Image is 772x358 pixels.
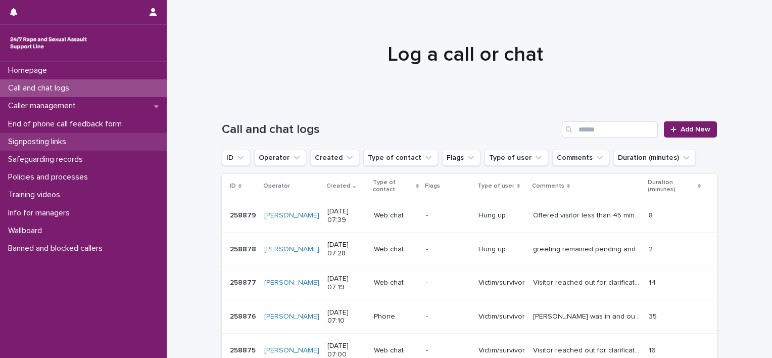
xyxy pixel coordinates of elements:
[373,177,413,196] p: Type of contact
[442,150,480,166] button: Flags
[478,346,525,355] p: Victim/survivor
[533,344,643,355] p: Visitor reached out for clarification, consent and definitions discussed, signposted to ISVA serv...
[326,181,350,192] p: Created
[4,119,130,129] p: End of phone call feedback form
[426,312,470,321] p: -
[426,211,470,220] p: -
[222,150,250,166] button: ID
[649,209,655,220] p: 8
[363,150,438,166] button: Type of contact
[222,300,717,334] tr: 258876258876 [PERSON_NAME] [DATE] 07:10Phone-Victim/survivor[PERSON_NAME] was in and out of flash...
[218,42,713,67] h1: Log a call or chat
[648,177,695,196] p: Duration (minutes)
[310,150,359,166] button: Created
[649,344,658,355] p: 16
[426,279,470,287] p: -
[264,312,319,321] a: [PERSON_NAME]
[426,245,470,254] p: -
[425,181,440,192] p: Flags
[327,241,366,258] p: [DATE] 07:28
[374,279,418,287] p: Web chat
[230,243,258,254] p: 258878
[222,122,558,137] h1: Call and chat logs
[552,150,609,166] button: Comments
[327,207,366,225] p: [DATE] 07:39
[533,310,643,321] p: Caller was in and out of flashback throughout the call.
[230,344,258,355] p: 258875
[222,233,717,266] tr: 258878258878 [PERSON_NAME] [DATE] 07:28Web chat-Hung upgreeting remained pending and chat endedgr...
[230,310,258,321] p: 258876
[4,66,55,75] p: Homepage
[4,137,74,147] p: Signposting links
[374,211,418,220] p: Web chat
[4,83,77,93] p: Call and chat logs
[222,199,717,233] tr: 258879258879 [PERSON_NAME] [DATE] 07:39Web chat-Hung upOffered visitor less than 45 minutes due t...
[485,150,548,166] button: Type of user
[4,208,78,218] p: Info for managers
[4,244,111,253] p: Banned and blocked callers
[374,312,418,321] p: Phone
[264,211,319,220] a: [PERSON_NAME]
[230,209,258,220] p: 258879
[4,155,91,164] p: Safeguarding records
[477,181,514,192] p: Type of user
[532,181,564,192] p: Comments
[222,266,717,300] tr: 258877258877 [PERSON_NAME] [DATE] 07:19Web chat-Victim/survivorVisitor reached out for clarificat...
[664,121,717,138] a: Add New
[649,310,659,321] p: 35
[264,279,319,287] a: [PERSON_NAME]
[254,150,306,166] button: Operator
[230,181,236,192] p: ID
[478,279,525,287] p: Victim/survivor
[264,346,319,355] a: [PERSON_NAME]
[4,101,84,111] p: Caller management
[533,277,643,287] p: Visitor reached out for clarification, definitions and consent discussed, link to consent page sh...
[374,245,418,254] p: Web chat
[327,275,366,292] p: [DATE] 07:19
[264,245,319,254] a: [PERSON_NAME]
[533,209,643,220] p: Offered visitor less than 45 minutes due to end of shift at 8am, which they were unhappy with and...
[4,172,96,182] p: Policies and processes
[426,346,470,355] p: -
[613,150,696,166] button: Duration (minutes)
[478,245,525,254] p: Hung up
[230,277,258,287] p: 258877
[478,312,525,321] p: Victim/survivor
[562,121,658,138] input: Search
[649,277,658,287] p: 14
[374,346,418,355] p: Web chat
[263,181,290,192] p: Operator
[533,243,643,254] p: greeting remained pending and chat ended
[8,33,89,53] img: rhQMoQhaT3yELyF149Cw
[478,211,525,220] p: Hung up
[681,126,710,133] span: Add New
[4,190,68,200] p: Training videos
[4,226,50,236] p: Wallboard
[327,308,366,326] p: [DATE] 07:10
[649,243,655,254] p: 2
